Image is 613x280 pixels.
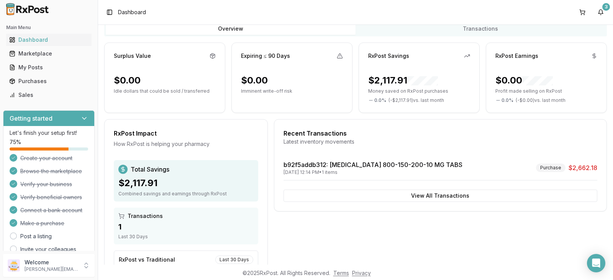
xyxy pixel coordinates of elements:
[595,6,607,18] button: 3
[25,266,78,272] p: [PERSON_NAME][EMAIL_ADDRESS][DOMAIN_NAME]
[3,3,52,15] img: RxPost Logo
[6,61,92,74] a: My Posts
[20,233,52,240] a: Post a listing
[8,259,20,272] img: User avatar
[114,74,141,87] div: $0.00
[20,219,64,227] span: Make a purchase
[495,52,538,60] div: RxPost Earnings
[602,3,610,11] div: 3
[10,114,52,123] h3: Getting started
[6,88,92,102] a: Sales
[374,97,386,103] span: 0.0 %
[241,74,268,87] div: $0.00
[3,75,95,87] button: Purchases
[118,8,146,16] nav: breadcrumb
[106,23,356,35] button: Overview
[284,129,597,138] div: Recent Transactions
[368,74,438,87] div: $2,117.91
[25,259,78,266] p: Welcome
[495,88,597,94] p: Profit made selling on RxPost
[241,52,290,60] div: Expiring ≤ 90 Days
[9,36,89,44] div: Dashboard
[3,47,95,60] button: Marketplace
[502,97,513,103] span: 0.0 %
[495,74,553,87] div: $0.00
[20,193,82,201] span: Verify beneficial owners
[569,163,597,172] span: $2,662.18
[6,33,92,47] a: Dashboard
[9,64,89,71] div: My Posts
[6,25,92,31] h2: Main Menu
[118,234,254,240] div: Last 30 Days
[20,167,82,175] span: Browse the marketplace
[118,221,254,232] div: 1
[587,254,605,272] div: Open Intercom Messenger
[10,138,21,146] span: 75 %
[119,256,175,264] div: RxPost vs Traditional
[114,129,258,138] div: RxPost Impact
[3,34,95,46] button: Dashboard
[114,88,216,94] p: Idle dollars that could be sold / transferred
[6,47,92,61] a: Marketplace
[333,270,349,276] a: Terms
[20,246,76,253] a: Invite your colleagues
[9,91,89,99] div: Sales
[6,74,92,88] a: Purchases
[368,52,409,60] div: RxPost Savings
[284,161,462,169] a: b92f5addb312: [MEDICAL_DATA] 800-150-200-10 MG TABS
[118,191,254,197] div: Combined savings and earnings through RxPost
[3,89,95,101] button: Sales
[368,88,470,94] p: Money saved on RxPost purchases
[241,88,343,94] p: Imminent write-off risk
[114,52,151,60] div: Surplus Value
[114,140,258,148] div: How RxPost is helping your pharmacy
[10,129,88,137] p: Let's finish your setup first!
[9,50,89,57] div: Marketplace
[536,164,565,172] div: Purchase
[20,180,72,188] span: Verify your business
[352,270,371,276] a: Privacy
[128,212,163,220] span: Transactions
[131,165,169,174] span: Total Savings
[284,138,597,146] div: Latest inventory movements
[20,154,72,162] span: Create your account
[388,97,444,103] span: ( - $2,117.91 ) vs. last month
[356,23,605,35] button: Transactions
[516,97,565,103] span: ( - $0.00 ) vs. last month
[118,177,254,189] div: $2,117.91
[215,255,253,264] div: Last 30 Days
[284,190,597,202] button: View All Transactions
[3,61,95,74] button: My Posts
[118,8,146,16] span: Dashboard
[20,206,82,214] span: Connect a bank account
[9,77,89,85] div: Purchases
[284,169,462,175] div: [DATE] 12:14 PM • 1 items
